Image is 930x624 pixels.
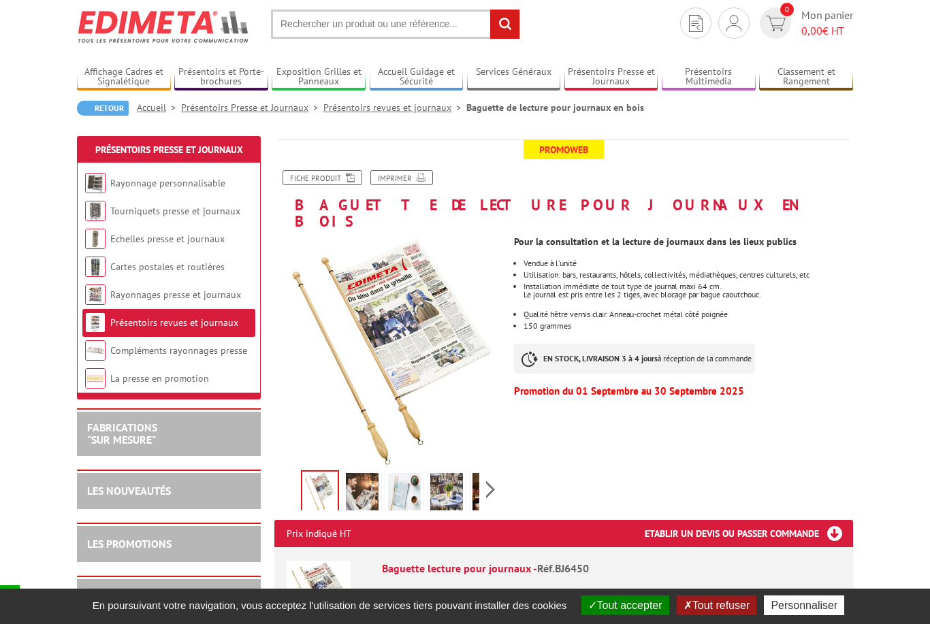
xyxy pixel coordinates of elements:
[77,1,251,52] img: Edimeta
[77,66,171,88] a: Affichage Cadres et Signalétique
[677,595,756,615] button: Tout refuser
[382,580,841,618] p: Bois hêtre Longueur totale 80 cm Marron
[181,101,323,114] a: Présentoirs Presse et Journaux
[490,10,519,39] input: rechercher
[756,7,853,39] a: devis rapide 0 Mon panier 0,00€ HT
[274,236,504,465] img: presentoirs_brochures_bj6450_1.jpg
[514,237,853,246] p: Pour la consultation et la lecture de journaux dans les lieux publics
[110,261,225,273] a: Cartes postales et routières
[370,170,433,185] a: Imprimer
[524,271,853,279] li: Utilisation: bars, restaurants, hôtels, collectivités, médiathèques, centres culturels, etc
[110,205,240,217] a: Tourniquets presse et journaux
[514,344,755,374] p: à réception de la commande
[85,312,106,333] img: Présentoirs revues et journaux
[174,66,268,88] a: Présentoirs et Porte-brochures
[524,259,853,267] li: Vendue à l'unité
[87,421,157,446] a: FABRICATIONS"Sur Mesure"
[645,520,853,547] h3: Etablir un devis ou passer commande
[137,101,181,114] a: Accueil
[95,144,243,156] a: Présentoirs Presse et Journaux
[110,177,225,189] a: Rayonnage personnalisable
[524,322,853,330] li: 150 grammes
[287,520,351,547] p: Prix indiqué HT
[662,66,756,88] a: Présentoirs Multimédia
[85,229,106,249] img: Echelles presse et journaux
[689,15,703,32] img: devis rapide
[514,387,853,395] p: Promotion du 01 Septembre au 30 Septembre 2025
[272,66,366,88] a: Exposition Grilles et Panneaux
[524,310,853,318] li: Qualité hêtre vernis clair. Anneau-crochet métal côté poignée
[110,344,247,357] a: Compléments rayonnages presse
[110,289,241,301] a: Rayonnages presse et journaux
[85,201,106,221] img: Tourniquets presse et journaux
[467,66,561,88] a: Services Généraux
[484,478,497,501] span: Next
[759,66,853,88] a: Classement et Rangement
[271,10,520,39] input: Rechercher un produit ou une référence...
[85,340,106,361] img: Compléments rayonnages presse
[537,561,589,575] span: Réf.BJ6450
[564,66,658,88] a: Présentoirs Presse et Journaux
[524,140,604,159] span: Promoweb
[85,257,106,277] img: Cartes postales et routières
[323,101,466,114] a: Présentoirs revues et journaux
[524,291,853,307] div: Le journal est pris entre les 2 tiges, avec blocage par bague caoutchouc.
[283,170,362,185] a: Fiche produit
[110,372,209,384] a: La presse en promotion
[801,23,853,39] span: € HT
[726,15,741,31] img: devis rapide
[581,595,669,615] button: Tout accepter
[86,600,574,611] span: En poursuivant votre navigation, vous acceptez l'utilisation de services tiers pouvant installer ...
[764,595,844,615] button: Personnaliser (fenêtre modale)
[801,24,822,37] span: 0,00
[85,368,106,389] img: La presse en promotion
[87,484,171,497] a: LES NOUVEAUTÉS
[346,473,379,515] img: presentoirs_brochures_bj6450_2.jpg
[430,473,463,515] img: presentoirs_brochures_bj6450_4.jpg
[370,66,464,88] a: Accueil Guidage et Sécurité
[382,561,841,576] div: Baguette lecture pour journaux -
[780,3,794,16] span: 0
[77,101,129,116] a: Retour
[302,472,338,514] img: presentoirs_brochures_bj6450_1.jpg
[766,16,786,31] img: devis rapide
[466,101,644,114] li: Baguette de lecture pour journaux en bois
[388,473,421,515] img: presentoirs_brochures_bj6450_3.jpg
[85,284,106,305] img: Rayonnages presse et journaux
[110,233,225,245] a: Echelles presse et journaux
[472,473,505,515] img: presentoirs_brochures_bj6450_5.jpg
[524,282,853,307] li: Installation immédiate de tout type de journal maxi 64 cm.
[110,316,238,329] a: Présentoirs revues et journaux
[543,353,658,363] strong: EN STOCK, LIVRAISON 3 à 4 jours
[85,173,106,193] img: Rayonnage personnalisable
[801,7,853,39] span: Mon panier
